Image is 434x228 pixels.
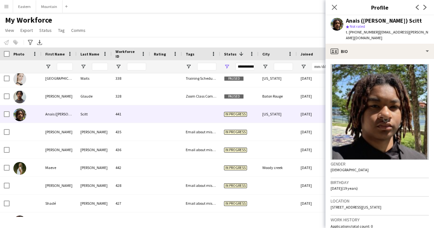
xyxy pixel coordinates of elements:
div: [PERSON_NAME] [41,141,77,158]
div: Scitt [77,105,112,123]
div: [DATE] [297,195,335,212]
span: In progress [224,201,247,206]
div: 442 [112,159,150,176]
span: In progress [224,130,247,135]
div: [DATE] [297,70,335,87]
h3: Gender [331,161,429,167]
span: Export [20,27,33,33]
div: 428 [112,177,150,194]
button: Eastern [13,0,36,13]
div: Baton Rouge [258,87,297,105]
h3: Work history [331,217,429,223]
span: In progress [224,165,247,170]
a: Status [37,26,54,34]
h3: Profile [325,3,434,11]
div: 436 [112,141,150,158]
button: Open Filter Menu [186,64,191,70]
h3: Birthday [331,180,429,185]
span: In progress [224,148,247,152]
div: [GEOGRAPHIC_DATA] [41,70,77,87]
button: Mountain [36,0,63,13]
span: City [262,52,270,56]
div: [DATE] [297,105,335,123]
div: [PERSON_NAME] [41,87,77,105]
button: Open Filter Menu [301,64,306,70]
div: [PERSON_NAME] [77,141,112,158]
img: Maeve Sheehan [13,162,26,175]
div: [DATE] [297,141,335,158]
input: Workforce ID Filter Input [127,63,146,70]
app-action-btn: Advanced filters [26,39,34,46]
div: Email about missing information [182,195,220,212]
span: Tags [186,52,194,56]
div: 441 [112,105,150,123]
div: [PERSON_NAME] [41,123,77,141]
div: 435 [112,123,150,141]
div: 328 [112,87,150,105]
div: [DATE] [297,159,335,176]
span: Last Name [80,52,99,56]
div: Training Scheduled [182,70,220,87]
div: [PERSON_NAME] [77,195,112,212]
div: Zoom Class Completed [182,87,220,105]
div: [PERSON_NAME] [41,177,77,194]
input: Joined Filter Input [312,63,331,70]
button: Open Filter Menu [116,64,121,70]
div: [DATE] [297,177,335,194]
span: Comms [71,27,86,33]
input: Last Name Filter Input [92,63,108,70]
div: Email about missing information [182,141,220,158]
a: View [3,26,17,34]
div: [DATE] [297,87,335,105]
a: Export [18,26,35,34]
div: [US_STATE] [258,105,297,123]
img: Xavier Glaude [13,91,26,103]
div: Waits [77,70,112,87]
button: Open Filter Menu [224,64,230,70]
div: Anais ([PERSON_NAME]) [41,105,77,123]
button: Open Filter Menu [80,64,86,70]
input: First Name Filter Input [57,63,73,70]
span: Rating [154,52,166,56]
input: Tags Filter Input [197,63,216,70]
div: Woody creek [258,159,297,176]
div: Email about missing information [182,123,220,141]
span: Status [39,27,52,33]
span: | [EMAIL_ADDRESS][PERSON_NAME][DOMAIN_NAME] [346,30,428,40]
button: Open Filter Menu [45,64,51,70]
span: [DEMOGRAPHIC_DATA] [331,167,369,172]
span: Status [224,52,236,56]
div: [PERSON_NAME] [77,177,112,194]
img: Sydney Waits [13,73,26,85]
span: In progress [224,183,247,188]
div: [US_STATE] [258,70,297,87]
span: Paused [224,94,244,99]
div: [PERSON_NAME] [77,123,112,141]
span: Not rated [350,24,365,29]
span: View [5,27,14,33]
span: [STREET_ADDRESS][US_STATE] [331,205,381,210]
div: Anais ([PERSON_NAME]) Scitt [346,18,422,24]
div: Maeve [41,159,77,176]
div: [PERSON_NAME] [77,159,112,176]
div: Glaude [77,87,112,105]
span: [DATE] (19 years) [331,186,358,191]
a: Comms [69,26,88,34]
img: Crew avatar or photo [331,64,429,160]
span: Joined [301,52,313,56]
span: First Name [45,52,65,56]
app-action-btn: Export XLSX [36,39,43,46]
span: Photo [13,52,24,56]
span: Paused [224,76,244,81]
input: City Filter Input [274,63,293,70]
span: Tag [58,27,65,33]
img: Anais (Nyle) Scitt [13,108,26,121]
div: Email about missing information [182,177,220,194]
div: Shadé [41,195,77,212]
h3: Location [331,198,429,204]
div: [DATE] [297,123,335,141]
div: 427 [112,195,150,212]
div: Bio [325,44,434,59]
button: Open Filter Menu [262,64,268,70]
div: 338 [112,70,150,87]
